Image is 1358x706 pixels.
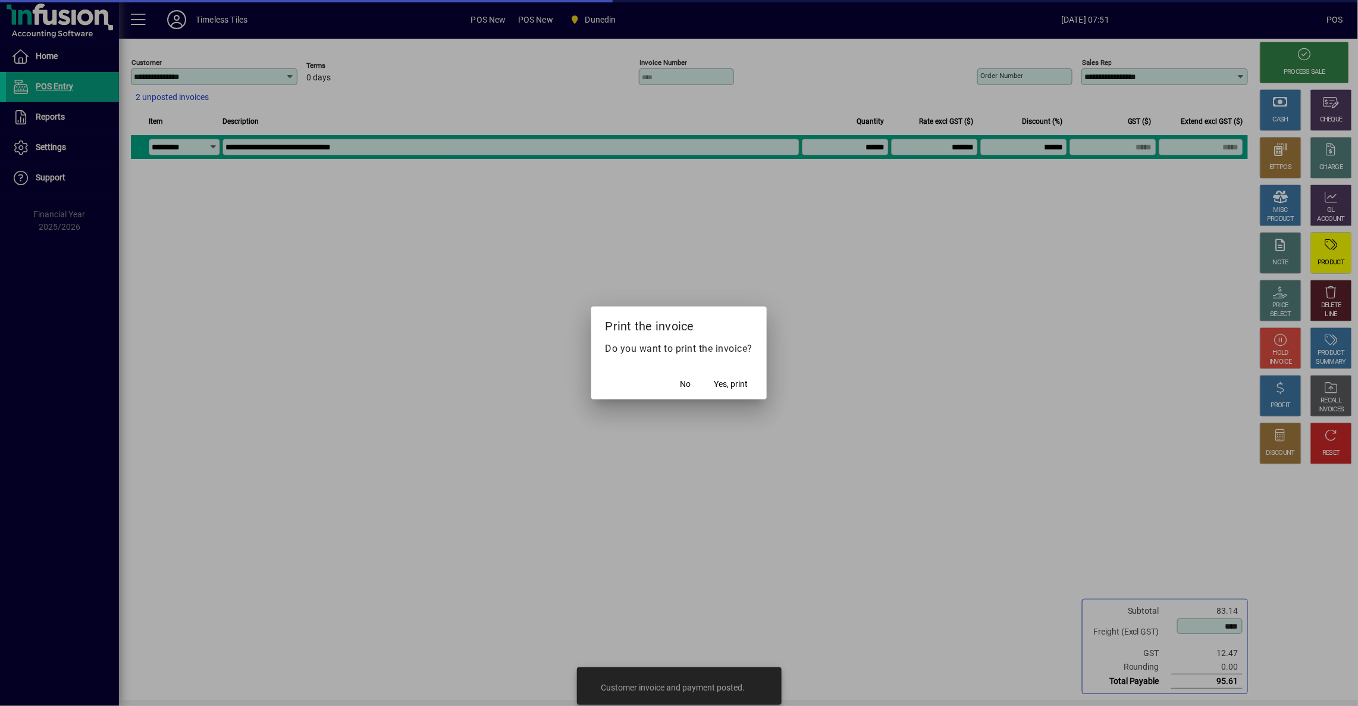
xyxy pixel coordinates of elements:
h2: Print the invoice [591,307,767,341]
p: Do you want to print the invoice? [606,342,753,356]
span: No [680,378,691,391]
button: No [666,373,704,395]
button: Yes, print [709,373,752,395]
span: Yes, print [714,378,748,391]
